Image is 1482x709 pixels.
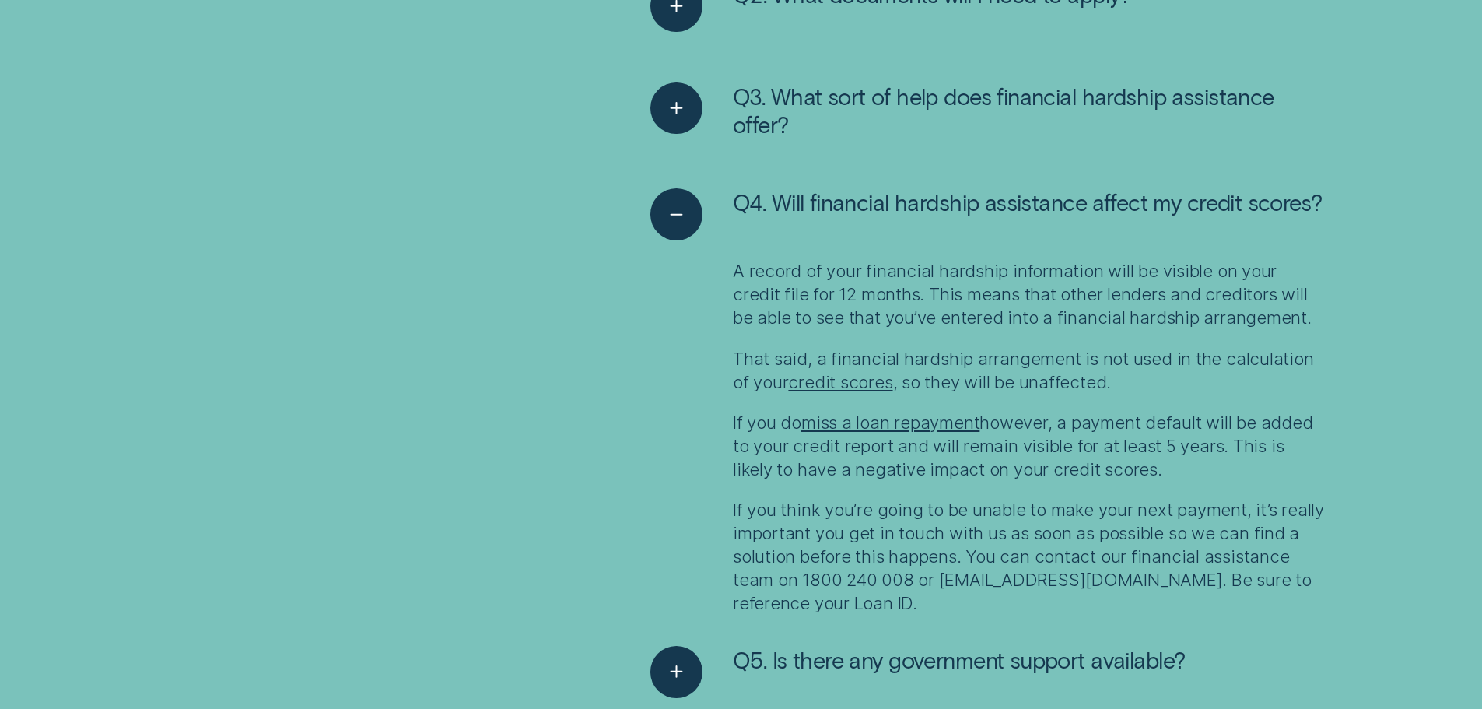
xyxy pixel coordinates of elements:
[788,371,892,392] a: credit scores
[733,259,1326,329] p: A record of your financial hardship information will be visible on your credit file for 12 months...
[650,646,1185,698] button: See more
[650,82,1326,139] button: See more
[733,188,1323,216] span: Q4. Will financial hardship assistance affect my credit scores?
[801,412,979,433] a: miss a loan repayment
[650,188,1322,240] button: See less
[733,347,1326,394] p: That said, a financial hardship arrangement is not used in the calculation of your , so they will...
[733,498,1326,615] p: If you think you’re going to be unable to make your next payment, it’s really important you get i...
[733,411,1326,481] p: If you do however, a payment default will be added to your credit report and will remain visible ...
[733,82,1326,139] span: Q3. What sort of help does financial hardship assistance offer?
[733,646,1185,674] span: Q5. Is there any government support available?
